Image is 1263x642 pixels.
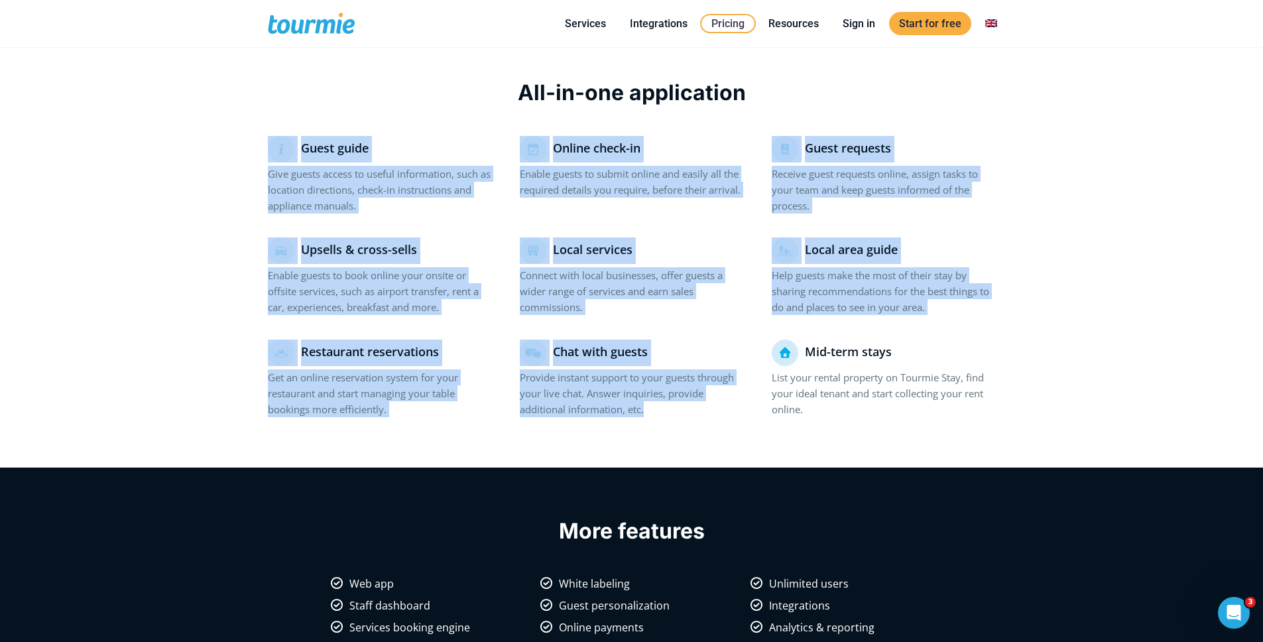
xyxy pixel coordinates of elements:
iframe: Intercom live chat [1218,597,1250,629]
p: Enable guests to submit online and easily all the required details you require, before their arri... [520,166,744,198]
p: Help guests make the most of their stay by sharing recommendations for the best things to do and ... [772,267,996,315]
span: Guest personalization [559,598,670,613]
a: Start for free [889,12,971,35]
span: White labeling [559,576,630,591]
span: 3 [1245,597,1256,608]
p: Give guests access to useful information, such as location directions, check-in instructions and ... [268,166,492,214]
a: Resources [758,15,829,32]
a: Integrations [620,15,697,32]
span: Guest requests [805,140,891,156]
span: All-in-one application [518,80,746,105]
span: Services booking engine [349,620,470,635]
span: Local area guide [805,241,898,257]
p: Connect with local businesses, offer guests a wider range of services and earn sales commissions. [520,267,744,315]
span: Staff dashboard [349,598,430,613]
span: Mid-term stays [805,344,892,359]
span: Unlimited users [769,576,849,591]
a: Switch to [975,15,1007,32]
span: Online check-in [553,140,640,156]
span: Restaurant reservations [301,344,439,359]
span: Chat with guests [553,344,648,359]
p: Receive guest requests online, assign tasks to your team and keep guests informed of the process. [772,166,996,214]
span: Integrations [769,598,830,613]
span: Web app [349,576,394,591]
p: Get an online reservation system for your restaurant and start managing your table bookings more ... [268,369,492,417]
a: Pricing [700,14,756,33]
p: List your rental property on Tourmie Stay, find your ideal tenant and start collecting your rent ... [772,369,996,417]
h3: More features [268,518,996,544]
p: Provide instant support to your guests through your live chat. Answer inquiries, provide addition... [520,369,744,417]
span: Guest guide [301,140,369,156]
span: Online payments [559,620,644,635]
p: Enable guests to book online your onsite or offsite services, such as airport transfer, rent a ca... [268,267,492,315]
a: Services [555,15,616,32]
span: Local services [553,241,632,257]
span: Analytics & reporting [769,620,874,635]
span: Upsells & cross-sells [301,241,417,257]
a: Sign in [833,15,885,32]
